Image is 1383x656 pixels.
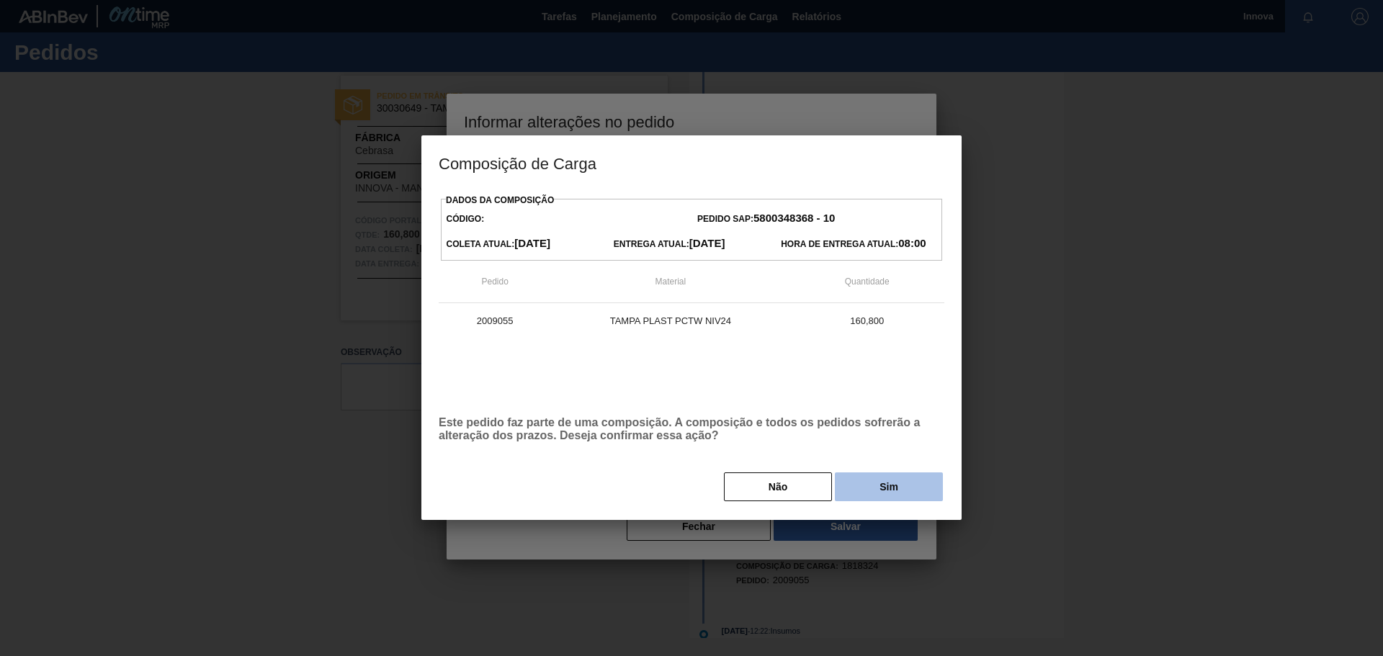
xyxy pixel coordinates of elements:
span: Coleta Atual: [447,239,550,249]
span: Pedido [481,277,508,287]
td: TAMPA PLAST PCTW NIV24 [551,303,789,339]
p: Este pedido faz parte de uma composição. A composição e todos os pedidos sofrerão a alteração dos... [439,416,944,442]
strong: 5800348368 - 10 [753,212,835,224]
strong: [DATE] [689,237,725,249]
strong: [DATE] [514,237,550,249]
h3: Composição de Carga [421,135,962,190]
button: Sim [835,472,943,501]
label: Dados da Composição [446,195,554,205]
td: 2009055 [439,303,551,339]
span: Código: [447,214,485,224]
td: 160,800 [789,303,944,339]
strong: 08:00 [898,237,926,249]
span: Quantidade [845,277,890,287]
span: Hora de Entrega Atual: [781,239,926,249]
span: Material [655,277,686,287]
span: Pedido SAP: [697,214,835,224]
button: Não [724,472,832,501]
span: Entrega Atual: [614,239,725,249]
